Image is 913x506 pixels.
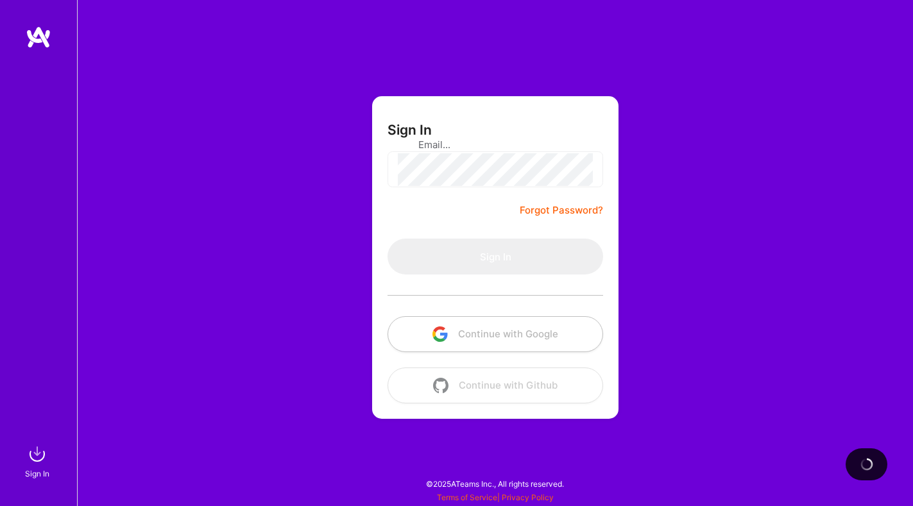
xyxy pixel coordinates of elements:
[437,493,497,502] a: Terms of Service
[520,203,603,218] a: Forgot Password?
[388,239,603,274] button: Sign In
[860,457,874,471] img: loading
[24,441,50,467] img: sign in
[388,122,432,138] h3: Sign In
[27,441,50,480] a: sign inSign In
[433,378,448,393] img: icon
[502,493,554,502] a: Privacy Policy
[77,468,913,500] div: © 2025 ATeams Inc., All rights reserved.
[418,128,572,161] input: Email...
[26,26,51,49] img: logo
[25,467,49,480] div: Sign In
[437,493,554,502] span: |
[388,367,603,403] button: Continue with Github
[388,316,603,352] button: Continue with Google
[432,326,448,342] img: icon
